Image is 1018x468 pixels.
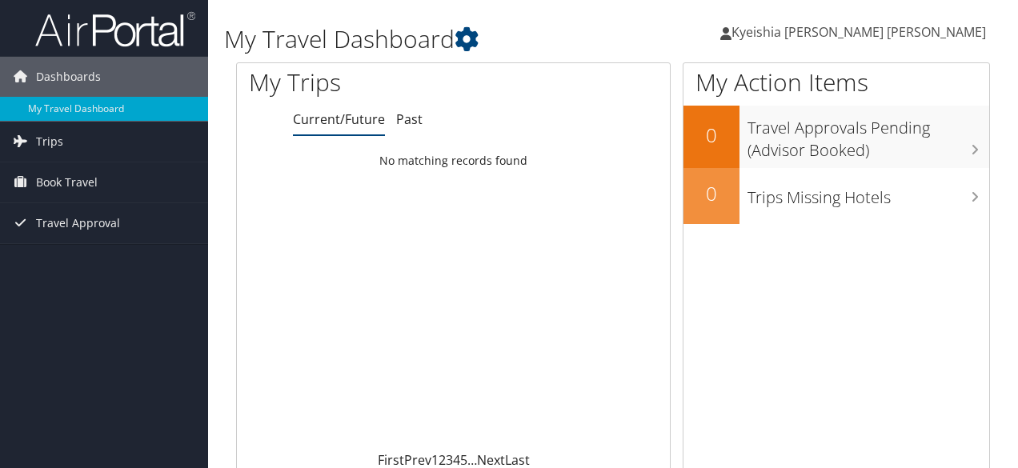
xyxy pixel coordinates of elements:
span: Dashboards [36,57,101,97]
h3: Travel Approvals Pending (Advisor Booked) [747,109,989,162]
span: Kyeishia [PERSON_NAME] [PERSON_NAME] [731,23,986,41]
h2: 0 [683,180,739,207]
span: Trips [36,122,63,162]
span: Book Travel [36,162,98,202]
a: 0Travel Approvals Pending (Advisor Booked) [683,106,989,167]
td: No matching records found [237,146,670,175]
h1: My Trips [249,66,478,99]
h2: 0 [683,122,739,149]
a: Current/Future [293,110,385,128]
h3: Trips Missing Hotels [747,178,989,209]
a: 0Trips Missing Hotels [683,168,989,224]
h1: My Action Items [683,66,989,99]
a: Past [396,110,423,128]
span: Travel Approval [36,203,120,243]
img: airportal-logo.png [35,10,195,48]
h1: My Travel Dashboard [224,22,743,56]
a: Kyeishia [PERSON_NAME] [PERSON_NAME] [720,8,1002,56]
